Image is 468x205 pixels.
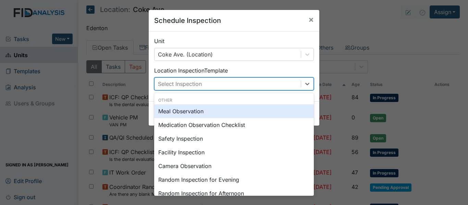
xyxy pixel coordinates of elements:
div: Select Inspection [158,80,202,88]
span: × [308,14,314,24]
div: Random Inspection for Evening [154,173,314,187]
div: Random Inspection for Afternoon [154,187,314,200]
button: Close [303,10,319,29]
label: Location Inspection Template [154,66,228,75]
h5: Schedule Inspection [154,15,221,26]
div: Meal Observation [154,104,314,118]
div: Facility Inspection [154,145,314,159]
div: Safety Inspection [154,132,314,145]
div: Medication Observation Checklist [154,118,314,132]
div: Camera Observation [154,159,314,173]
div: Other [154,97,314,103]
label: Unit [154,37,164,45]
div: Coke Ave. (Location) [158,50,213,59]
